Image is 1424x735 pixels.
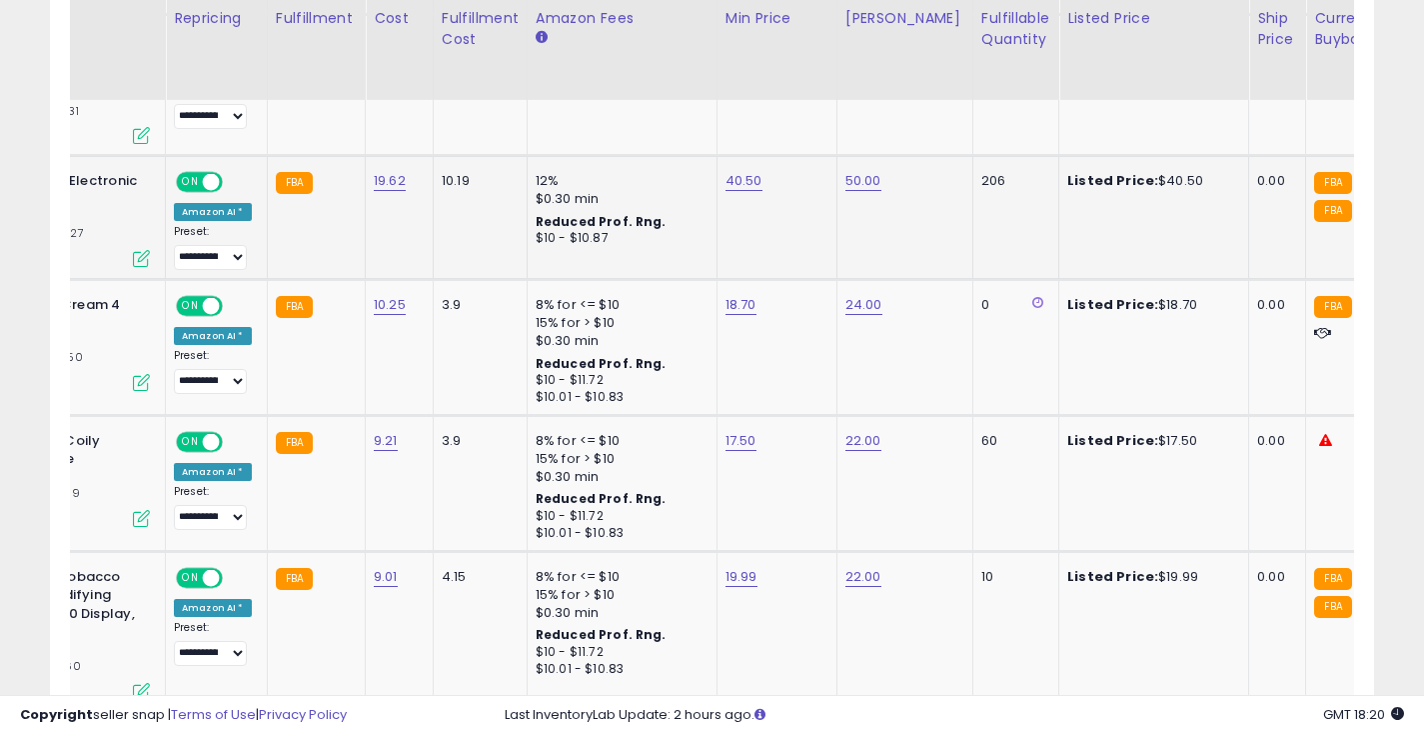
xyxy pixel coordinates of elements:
span: 2025-09-7 18:20 GMT [1323,705,1404,724]
a: 19.99 [725,567,757,587]
span: OFF [220,298,252,315]
span: ON [178,433,203,450]
a: 19.62 [374,171,406,191]
b: Reduced Prof. Rng. [536,490,667,507]
small: FBA [1314,296,1351,318]
div: $10 - $11.72 [536,372,702,389]
small: FBA [1314,172,1351,194]
div: 15% for > $10 [536,314,702,332]
div: $0.30 min [536,604,702,622]
div: Amazon AI * [174,463,252,481]
div: Preset: [174,349,252,394]
div: 3.9 [442,296,512,314]
div: 3.9 [442,432,512,450]
a: Terms of Use [171,705,256,724]
div: 4.15 [442,568,512,586]
a: Privacy Policy [259,705,347,724]
div: 0 [981,296,1043,314]
div: 15% for > $10 [536,586,702,604]
a: 22.00 [845,567,881,587]
b: Reduced Prof. Rng. [536,626,667,643]
small: FBA [1314,568,1351,590]
div: 0.00 [1257,432,1290,450]
div: $19.99 [1067,568,1233,586]
div: Repricing [174,8,259,29]
div: 8% for <= $10 [536,296,702,314]
small: FBA [276,432,313,454]
small: Amazon Fees. [536,29,548,47]
a: 10.25 [374,295,406,315]
div: $0.30 min [536,190,702,208]
div: Last InventoryLab Update: 2 hours ago. [505,706,1404,725]
div: Fulfillment [276,8,357,29]
div: 0.00 [1257,172,1290,190]
div: 10 [981,568,1043,586]
small: FBA [276,296,313,318]
div: Fulfillable Quantity [981,8,1050,50]
div: Preset: [174,621,252,666]
a: 18.70 [725,295,756,315]
b: Reduced Prof. Rng. [536,355,667,372]
div: $18.70 [1067,296,1233,314]
a: 17.50 [725,431,756,451]
div: 60 [981,432,1043,450]
div: Preset: [174,225,252,270]
div: $17.50 [1067,432,1233,450]
div: 15% for > $10 [536,450,702,468]
div: [PERSON_NAME] [845,8,964,29]
div: $10 - $11.72 [536,508,702,525]
small: FBA [276,172,313,194]
span: ON [178,298,203,315]
div: $0.30 min [536,332,702,350]
div: 10.19 [442,172,512,190]
div: Preset: [174,84,252,129]
span: OFF [220,174,252,191]
div: 8% for <= $10 [536,568,702,586]
div: Preset: [174,485,252,530]
div: $40.50 [1067,172,1233,190]
div: 0.00 [1257,568,1290,586]
div: Fulfillment Cost [442,8,519,50]
div: 206 [981,172,1043,190]
div: Amazon AI * [174,599,252,617]
div: Amazon Fees [536,8,709,29]
div: $10 - $10.87 [536,230,702,247]
b: Listed Price: [1067,171,1158,190]
span: OFF [220,569,252,586]
a: 22.00 [845,431,881,451]
div: Current Buybox Price [1314,8,1417,50]
span: ON [178,174,203,191]
div: Listed Price [1067,8,1240,29]
div: $10.01 - $10.83 [536,661,702,678]
a: 9.01 [374,567,398,587]
small: FBA [1314,200,1351,222]
a: 50.00 [845,171,881,191]
a: 40.50 [725,171,762,191]
div: $0.30 min [536,468,702,486]
div: $10 - $11.72 [536,644,702,661]
strong: Copyright [20,705,93,724]
small: FBA [276,568,313,590]
div: Cost [374,8,425,29]
div: 12% [536,172,702,190]
div: Amazon AI * [174,327,252,345]
div: 8% for <= $10 [536,432,702,450]
div: seller snap | | [20,706,347,725]
a: 9.21 [374,431,398,451]
b: Reduced Prof. Rng. [536,213,667,230]
div: Amazon AI * [174,203,252,221]
b: Listed Price: [1067,431,1158,450]
div: Min Price [725,8,828,29]
span: ON [178,569,203,586]
b: Listed Price: [1067,567,1158,586]
b: Listed Price: [1067,295,1158,314]
span: OFF [220,433,252,450]
div: $10.01 - $10.83 [536,525,702,542]
a: 24.00 [845,295,882,315]
div: Ship Price [1257,8,1297,50]
div: 0.00 [1257,296,1290,314]
div: $10.01 - $10.83 [536,389,702,406]
small: FBA [1314,596,1351,618]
